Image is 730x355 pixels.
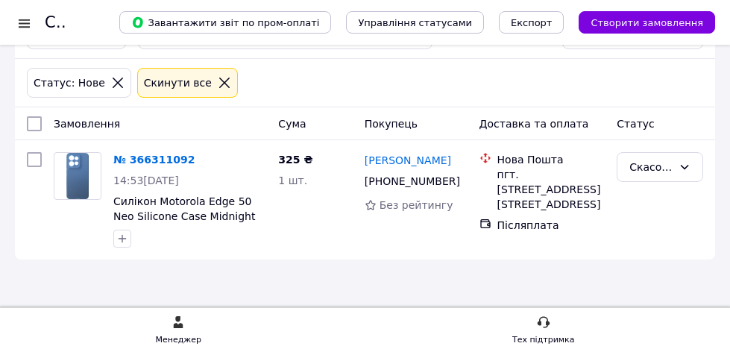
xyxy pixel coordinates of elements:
[617,118,655,130] span: Статус
[497,218,605,233] div: Післяплата
[119,11,331,34] button: Завантажити звіт по пром-оплаті
[497,152,605,167] div: Нова Пошта
[365,118,418,130] span: Покупець
[45,13,196,31] h1: Список замовлень
[278,154,312,166] span: 325 ₴
[511,17,553,28] span: Експорт
[66,153,88,199] img: Фото товару
[512,333,575,348] div: Тех підтримка
[629,159,673,175] div: Скасовано
[358,17,472,28] span: Управління статусами
[54,118,120,130] span: Замовлення
[362,171,456,192] div: [PHONE_NUMBER]
[380,199,453,211] span: Без рейтингу
[497,167,605,212] div: пгт. [STREET_ADDRESS] [STREET_ADDRESS]
[579,11,715,34] button: Створити замовлення
[278,118,306,130] span: Cума
[155,333,201,348] div: Менеджер
[479,118,589,130] span: Доставка та оплата
[113,175,179,186] span: 14:53[DATE]
[346,11,484,34] button: Управління статусами
[131,16,319,29] span: Завантажити звіт по пром-оплаті
[564,16,715,28] a: Створити замовлення
[141,75,215,91] div: Cкинути все
[113,195,255,237] a: Силікон Motorola Edge 50 Neo Silicone Case Midnight blue
[113,154,195,166] a: № 366311092
[278,175,307,186] span: 1 шт.
[499,11,564,34] button: Експорт
[591,17,703,28] span: Створити замовлення
[31,75,108,91] div: Статус: Нове
[365,153,451,168] a: [PERSON_NAME]
[54,152,101,200] a: Фото товару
